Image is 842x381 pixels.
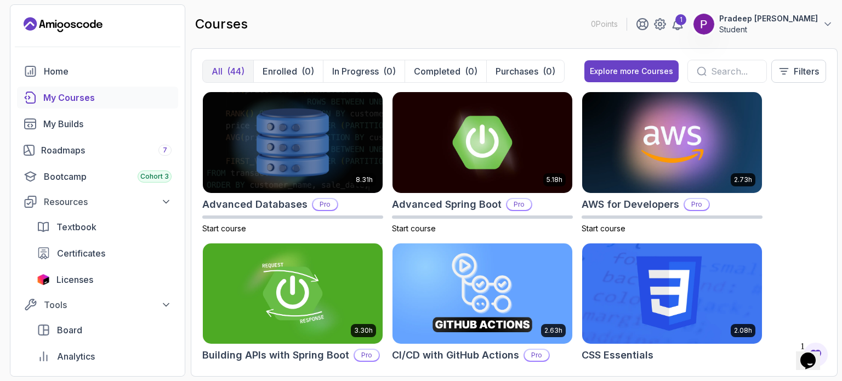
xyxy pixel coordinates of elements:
p: 2.73h [734,175,752,184]
img: CSS Essentials card [582,243,762,344]
p: 2.63h [544,326,562,335]
div: (44) [227,65,244,78]
div: My Courses [43,91,172,104]
h2: Building APIs with Spring Boot [202,348,349,363]
p: Pro [685,199,709,210]
a: analytics [30,345,178,367]
div: Home [44,65,172,78]
span: Start course [392,224,436,233]
span: Board [57,323,82,337]
button: Purchases(0) [486,60,564,82]
button: Explore more Courses [584,60,679,82]
p: 8.31h [356,175,373,184]
div: Explore more Courses [590,66,673,77]
h2: AWS for Developers [582,197,679,212]
p: Purchases [496,65,538,78]
p: Filters [794,65,819,78]
img: user profile image [693,14,714,35]
a: bootcamp [17,166,178,187]
a: home [17,60,178,82]
div: Resources [44,195,172,208]
a: textbook [30,216,178,238]
div: (0) [301,65,314,78]
button: Enrolled(0) [253,60,323,82]
p: Student [719,24,818,35]
img: AWS for Developers card [582,92,762,193]
h2: CI/CD with GitHub Actions [392,348,519,363]
button: Completed(0) [405,60,486,82]
div: Tools [44,298,172,311]
div: (0) [465,65,477,78]
p: All [212,65,223,78]
h2: courses [195,15,248,33]
div: (0) [543,65,555,78]
div: Bootcamp [44,170,172,183]
span: Analytics [57,350,95,363]
h2: Advanced Spring Boot [392,197,502,212]
img: CI/CD with GitHub Actions card [392,243,572,344]
a: certificates [30,242,178,264]
p: In Progress [332,65,379,78]
h2: CSS Essentials [582,348,653,363]
img: Advanced Spring Boot card [392,92,572,193]
h2: Advanced Databases [202,197,308,212]
p: Pro [313,199,337,210]
span: Start course [582,224,625,233]
span: Cohort 3 [140,172,169,181]
button: In Progress(0) [323,60,405,82]
span: Certificates [57,247,105,260]
a: Landing page [24,16,103,33]
p: Enrolled [263,65,297,78]
a: courses [17,87,178,109]
img: Building APIs with Spring Boot card [203,243,383,344]
span: Licenses [56,273,93,286]
button: All(44) [203,60,253,82]
p: Pro [355,350,379,361]
a: 1 [671,18,684,31]
span: Start course [202,224,246,233]
div: Roadmaps [41,144,172,157]
button: Filters [771,60,826,83]
p: 5.18h [547,175,562,184]
p: 2.08h [734,326,752,335]
div: (0) [383,65,396,78]
p: Pro [525,350,549,361]
button: user profile imagePradeep [PERSON_NAME]Student [693,13,833,35]
a: licenses [30,269,178,291]
a: builds [17,113,178,135]
p: Pradeep [PERSON_NAME] [719,13,818,24]
img: Advanced Databases card [203,92,383,193]
span: 7 [163,146,167,155]
p: Completed [414,65,460,78]
input: Search... [711,65,758,78]
p: Pro [507,199,531,210]
a: board [30,319,178,341]
img: jetbrains icon [37,274,50,285]
p: 0 Points [591,19,618,30]
p: 3.30h [354,326,373,335]
button: Tools [17,295,178,315]
iframe: chat widget [796,337,831,370]
div: 1 [675,14,686,25]
a: roadmaps [17,139,178,161]
div: My Builds [43,117,172,130]
span: Textbook [56,220,96,234]
button: Resources [17,192,178,212]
